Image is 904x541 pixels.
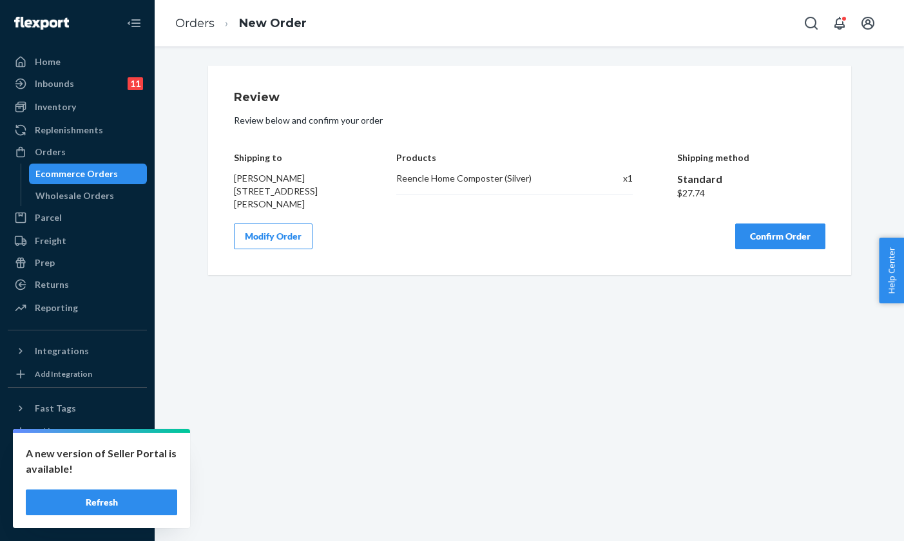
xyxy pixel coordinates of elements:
button: Modify Order [234,223,313,249]
h4: Shipping to [234,153,352,162]
ol: breadcrumbs [165,5,317,43]
h1: Review [234,91,825,104]
div: Returns [35,278,69,291]
button: Integrations [8,341,147,361]
a: Reporting [8,298,147,318]
button: Open Search Box [798,10,824,36]
div: Standard [677,172,825,187]
a: Home [8,52,147,72]
span: [PERSON_NAME] [STREET_ADDRESS][PERSON_NAME] [234,173,318,209]
a: Wholesale Orders [29,185,148,206]
div: Inventory [35,100,76,113]
a: Freight [8,231,147,251]
img: Flexport logo [14,17,69,30]
div: Wholesale Orders [35,189,114,202]
p: Review below and confirm your order [234,114,825,127]
p: A new version of Seller Portal is available! [26,446,177,477]
div: Parcel [35,211,62,224]
div: Reporting [35,301,78,314]
a: Inbounds11 [8,73,147,94]
a: Orders [175,16,215,30]
a: Add Integration [8,366,147,382]
a: Returns [8,274,147,295]
button: Close Navigation [121,10,147,36]
div: Integrations [35,345,89,357]
a: Talk to Support [8,466,147,487]
a: New Order [239,16,307,30]
button: Help Center [879,238,904,303]
div: Inbounds [35,77,74,90]
button: Open account menu [855,10,881,36]
button: Refresh [26,489,177,515]
div: Replenishments [35,124,103,137]
div: 11 [128,77,143,90]
div: $27.74 [677,187,825,200]
div: x 1 [595,172,633,185]
div: Home [35,55,61,68]
div: Add Fast Tag [35,426,81,437]
h4: Products [396,153,633,162]
a: Help Center [8,488,147,509]
a: Settings [8,444,147,465]
a: Inventory [8,97,147,117]
div: Reencle Home Composter (Silver) [396,172,582,185]
div: Fast Tags [35,402,76,415]
a: Replenishments [8,120,147,140]
a: Parcel [8,207,147,228]
button: Fast Tags [8,398,147,419]
div: Ecommerce Orders [35,167,118,180]
a: Prep [8,252,147,273]
a: Orders [8,142,147,162]
button: Confirm Order [735,223,825,249]
a: Add Fast Tag [8,424,147,439]
div: Prep [35,256,55,269]
div: Add Integration [35,368,92,379]
button: Give Feedback [8,510,147,531]
a: Ecommerce Orders [29,164,148,184]
div: Freight [35,234,66,247]
h4: Shipping method [677,153,825,162]
button: Open notifications [827,10,852,36]
div: Orders [35,146,66,158]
